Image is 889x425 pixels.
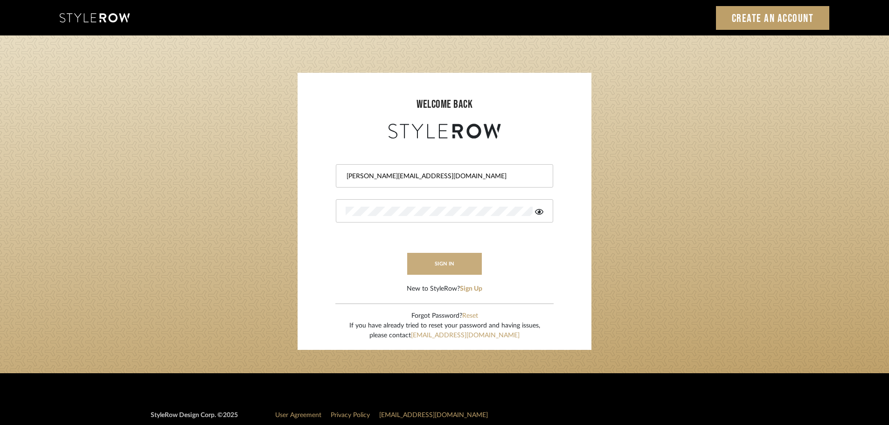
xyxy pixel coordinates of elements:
[407,253,482,275] button: sign in
[349,321,540,341] div: If you have already tried to reset your password and having issues, please contact
[411,332,520,339] a: [EMAIL_ADDRESS][DOMAIN_NAME]
[407,284,482,294] div: New to StyleRow?
[346,172,541,181] input: Email Address
[331,412,370,418] a: Privacy Policy
[716,6,830,30] a: Create an Account
[460,284,482,294] button: Sign Up
[275,412,321,418] a: User Agreement
[349,311,540,321] div: Forgot Password?
[307,96,582,113] div: welcome back
[462,311,478,321] button: Reset
[379,412,488,418] a: [EMAIL_ADDRESS][DOMAIN_NAME]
